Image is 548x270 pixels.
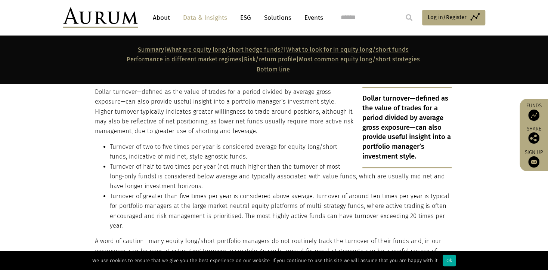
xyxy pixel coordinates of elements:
img: Sign up to our newsletter [528,156,539,168]
img: Access Funds [528,110,539,121]
li: Turnover of greater than five times per year is considered above average. Turnover of around ten ... [110,191,452,231]
a: What are equity long/short hedge funds? [167,46,284,53]
a: Sign up [523,149,544,168]
a: Log in/Register [422,10,485,25]
strong: | | | | [127,46,420,73]
span: Log in/Register [428,13,467,22]
a: Bottom line [257,66,290,73]
li: Turnover of half to two times per year (not much higher than the turnover of most long-only funds... [110,162,452,191]
input: Submit [402,10,417,25]
div: Share [523,126,544,144]
p: Dollar turnover—defined as the value of trades for a period divided by average gross exposure—can... [362,87,452,168]
a: Solutions [260,11,295,25]
a: Most common equity long/short strategies [299,56,420,63]
a: Data & Insights [179,11,231,25]
p: A word of caution—many equity long/short portfolio managers do not routinely track the turnover o... [95,236,452,266]
a: Summary [138,46,164,53]
p: Dollar turnover—defined as the value of trades for a period divided by average gross exposure—can... [95,87,452,136]
a: Performance in different market regimes [127,56,241,63]
a: ESG [236,11,255,25]
img: Aurum [63,7,138,28]
a: Risk/return profile [244,56,296,63]
a: About [149,11,174,25]
a: Events [301,11,323,25]
a: Funds [523,102,544,121]
img: Share this post [528,132,539,144]
div: Ok [443,255,456,266]
a: What to look for in equity long/short funds [286,46,409,53]
li: Turnover of two to five times per year is considered average for equity long/short funds, indicat... [110,142,452,162]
